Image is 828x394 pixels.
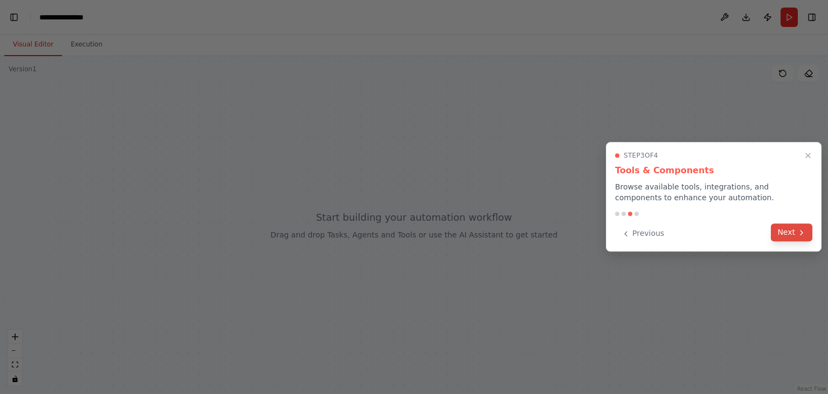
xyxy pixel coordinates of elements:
h3: Tools & Components [615,164,812,177]
button: Hide left sidebar [6,10,22,25]
p: Browse available tools, integrations, and components to enhance your automation. [615,181,812,203]
button: Previous [615,225,671,242]
span: Step 3 of 4 [624,151,658,160]
button: Next [771,223,812,241]
button: Close walkthrough [802,149,815,162]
